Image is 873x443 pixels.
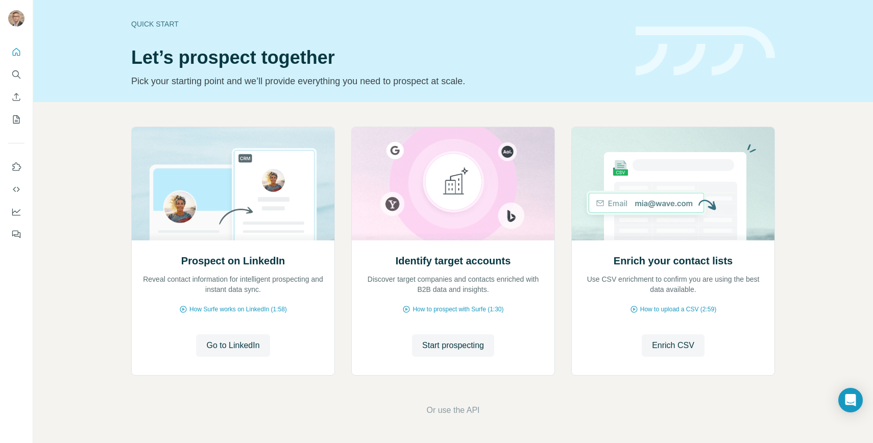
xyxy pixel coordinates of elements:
img: Avatar [8,10,25,27]
button: Start prospecting [412,334,494,357]
button: Go to LinkedIn [196,334,270,357]
button: Quick start [8,43,25,61]
span: Start prospecting [422,339,484,352]
button: Use Surfe on LinkedIn [8,158,25,176]
button: Use Surfe API [8,180,25,199]
h1: Let’s prospect together [131,47,623,68]
button: My lists [8,110,25,129]
span: How Surfe works on LinkedIn (1:58) [189,305,287,314]
button: Dashboard [8,203,25,221]
p: Use CSV enrichment to confirm you are using the best data available. [582,274,764,294]
button: Or use the API [426,404,479,416]
button: Enrich CSV [8,88,25,106]
h2: Enrich your contact lists [614,254,733,268]
h2: Identify target accounts [396,254,511,268]
img: banner [636,27,775,76]
span: How to prospect with Surfe (1:30) [413,305,503,314]
img: Enrich your contact lists [571,127,775,240]
button: Enrich CSV [642,334,705,357]
button: Search [8,65,25,84]
p: Discover target companies and contacts enriched with B2B data and insights. [362,274,544,294]
div: Quick start [131,19,623,29]
p: Reveal contact information for intelligent prospecting and instant data sync. [142,274,324,294]
img: Identify target accounts [351,127,555,240]
img: Prospect on LinkedIn [131,127,335,240]
button: Feedback [8,225,25,243]
p: Pick your starting point and we’ll provide everything you need to prospect at scale. [131,74,623,88]
span: How to upload a CSV (2:59) [640,305,716,314]
div: Open Intercom Messenger [838,388,863,412]
span: Go to LinkedIn [206,339,259,352]
span: Enrich CSV [652,339,694,352]
h2: Prospect on LinkedIn [181,254,285,268]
